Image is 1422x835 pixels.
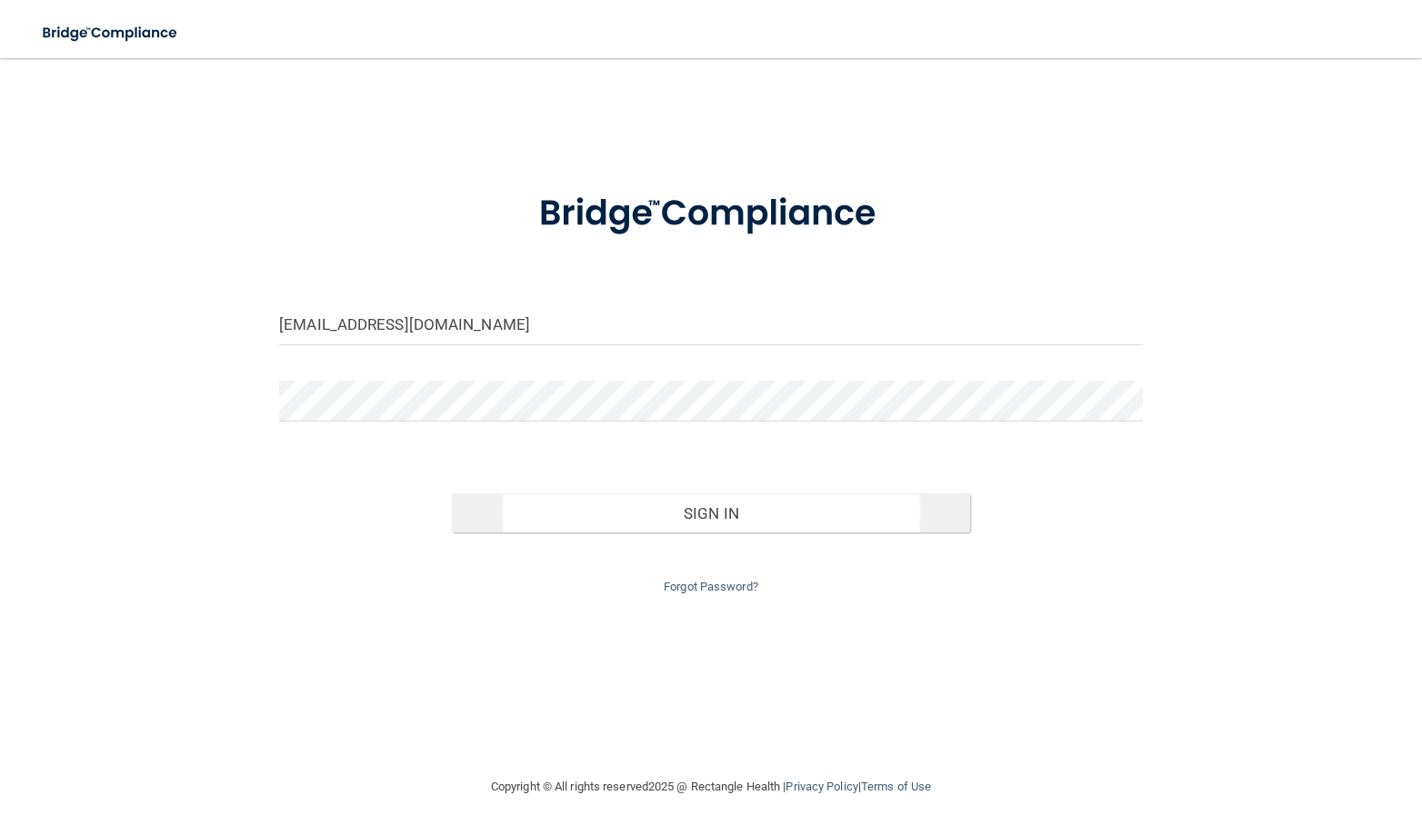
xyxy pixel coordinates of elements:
[452,493,970,533] button: Sign In
[502,167,920,261] img: bridge_compliance_login_screen.278c3ca4.svg
[27,15,195,52] img: bridge_compliance_login_screen.278c3ca4.svg
[1107,706,1400,779] iframe: Drift Widget Chat Controller
[786,780,857,793] a: Privacy Policy
[664,580,758,593] a: Forgot Password?
[379,758,1043,816] div: Copyright © All rights reserved 2025 @ Rectangle Health | |
[279,304,1143,345] input: Email
[861,780,931,793] a: Terms of Use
